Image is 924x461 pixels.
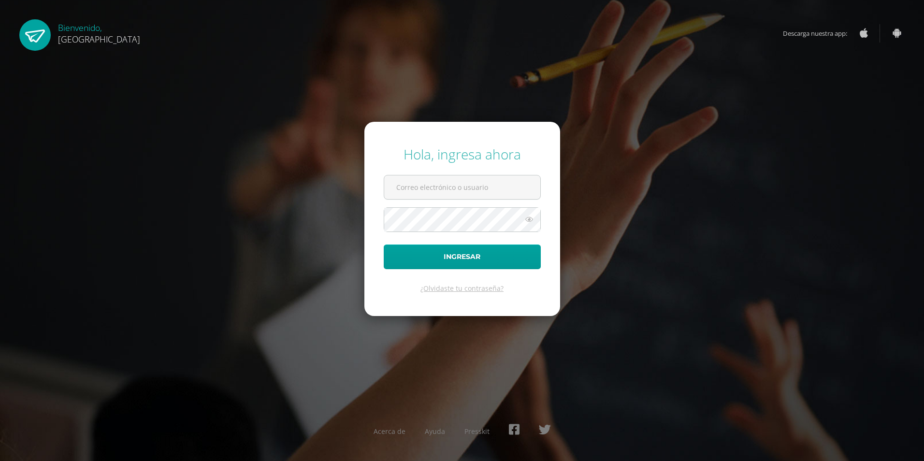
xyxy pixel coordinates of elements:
[374,427,405,436] a: Acerca de
[425,427,445,436] a: Ayuda
[58,33,140,45] span: [GEOGRAPHIC_DATA]
[420,284,504,293] a: ¿Olvidaste tu contraseña?
[384,175,540,199] input: Correo electrónico o usuario
[58,19,140,45] div: Bienvenido,
[783,24,857,43] span: Descarga nuestra app:
[384,145,541,163] div: Hola, ingresa ahora
[464,427,490,436] a: Presskit
[384,245,541,269] button: Ingresar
